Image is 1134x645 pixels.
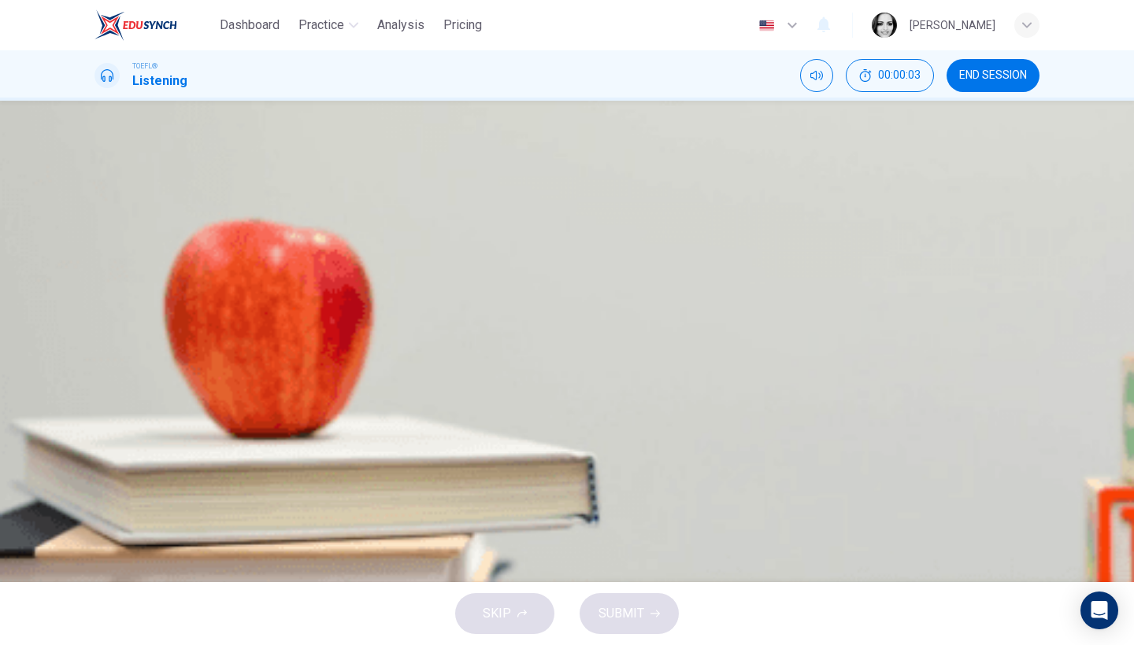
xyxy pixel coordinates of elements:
[132,61,157,72] span: TOEFL®
[910,16,995,35] div: [PERSON_NAME]
[757,20,776,31] img: en
[443,16,482,35] span: Pricing
[800,59,833,92] div: Mute
[132,72,187,90] h1: Listening
[298,16,344,35] span: Practice
[1080,592,1118,629] div: Open Intercom Messenger
[878,69,921,82] span: 00:00:03
[94,9,213,41] a: EduSynch logo
[213,11,286,39] button: Dashboard
[371,11,431,39] button: Analysis
[947,59,1039,92] button: END SESSION
[292,11,365,39] button: Practice
[220,16,280,35] span: Dashboard
[377,16,424,35] span: Analysis
[959,69,1027,82] span: END SESSION
[846,59,934,92] button: 00:00:03
[872,13,897,38] img: Profile picture
[437,11,488,39] button: Pricing
[94,9,177,41] img: EduSynch logo
[846,59,934,92] div: Hide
